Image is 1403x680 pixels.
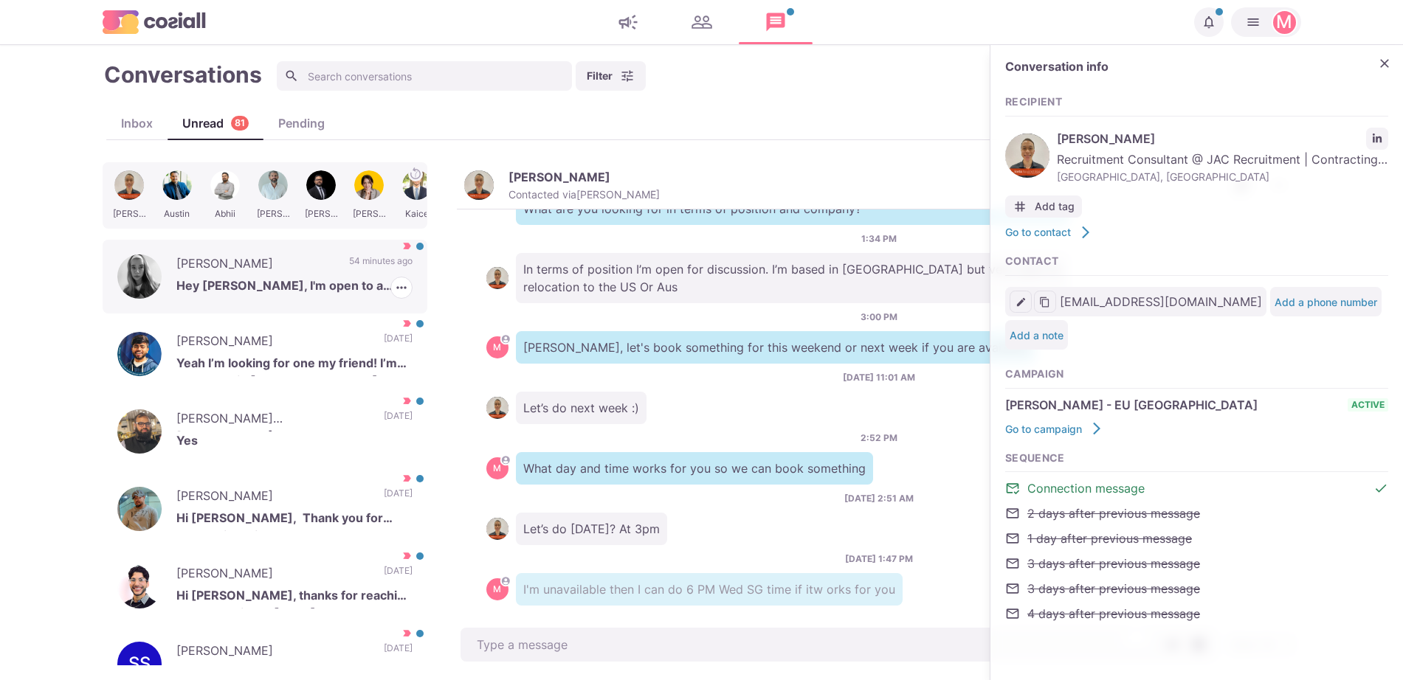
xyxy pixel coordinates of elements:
p: Contacted via [PERSON_NAME] [509,188,660,201]
img: Neal Lou [486,267,509,289]
span: 3 days after previous message [1027,555,1200,572]
p: [DATE] 1:47 PM [845,552,913,566]
div: Martin [1276,13,1292,31]
img: Molly Glynne-Jones [117,254,162,299]
input: Search conversations [277,61,572,91]
div: Pending [263,114,339,132]
p: Hi [PERSON_NAME], Thank you for connecting with me. I am open to hear about the options that you ... [176,509,413,531]
a: Go to contact [1005,225,1093,240]
span: active [1348,398,1388,412]
span: [PERSON_NAME] - EU [GEOGRAPHIC_DATA] [1005,396,1258,414]
img: Neal Lou [486,397,509,419]
p: 2:52 PM [861,431,897,445]
svg: avatar [501,456,509,464]
span: [EMAIL_ADDRESS][DOMAIN_NAME] [1060,293,1262,310]
img: Bryan Melendez Fuentes [117,564,162,608]
span: [PERSON_NAME] [1057,130,1359,148]
div: Unread [168,114,263,132]
img: Hammad Uddin Ahmed [117,409,162,454]
p: [PERSON_NAME] [176,254,334,277]
button: Neal Lou[PERSON_NAME]Contacted via[PERSON_NAME] [464,170,660,201]
svg: avatar [501,577,509,585]
button: Filter [576,61,646,91]
p: [DATE] [384,487,413,509]
h3: Campaign [1005,368,1388,381]
button: Martin [1231,7,1301,37]
img: Neal Lou [464,170,494,200]
div: Shreyash Sangle [128,655,151,673]
h2: Conversation info [1005,60,1366,74]
span: Connection message [1027,479,1145,497]
h3: Sequence [1005,452,1388,465]
p: [PERSON_NAME] [176,487,369,509]
p: Hey [PERSON_NAME], I'm open to a chat! [176,277,413,299]
span: [GEOGRAPHIC_DATA], [GEOGRAPHIC_DATA] [1057,169,1388,184]
textarea: To enrich screen reader interactions, please activate Accessibility in Grammarly extension settings [461,628,1217,662]
button: Add a note [1010,329,1064,341]
p: 1:34 PM [861,232,897,246]
p: [PERSON_NAME] [509,170,610,184]
h3: Contact [1005,255,1388,268]
button: Edit [1010,291,1032,313]
p: [DATE] [384,332,413,354]
p: 3:00 PM [861,310,897,324]
p: [PERSON_NAME] [176,332,369,354]
span: Recruitment Consultant @ JAC Recruitment | Contracting and Payroll Services | Accounting and Finance [1057,150,1388,168]
div: Martin [493,464,501,473]
button: Add tag [1005,195,1082,218]
a: Go to campaign [1005,421,1104,436]
p: [DATE] [384,564,413,586]
svg: avatar [501,335,509,343]
p: 81 [235,117,245,131]
a: LinkedIn profile link [1366,128,1388,150]
img: logo [103,10,206,33]
p: 54 minutes ago [349,254,413,277]
p: [DATE] 11:01 AM [843,371,915,384]
p: In terms of position I’m open for discussion. I’m based in [GEOGRAPHIC_DATA] but very open to rel... [516,253,1069,303]
p: Let’s do next week :) [516,392,647,424]
p: Let’s do [DATE]? At 3pm [516,513,667,545]
span: 1 day after previous message [1027,530,1192,547]
p: Yes [176,431,413,454]
p: [PERSON_NAME], let's book something for this weekend or next week if you are available [516,331,1035,364]
p: [DATE] 2:51 AM [844,492,914,505]
button: Add a phone number [1275,296,1377,308]
h1: Conversations [104,61,262,88]
p: What day and time works for you so we can book something [516,452,873,485]
div: Martin [493,343,501,352]
img: Neal Lou [1005,133,1049,178]
span: 3 days after previous message [1027,580,1200,597]
h3: Recipient [1005,96,1388,108]
p: Hi [PERSON_NAME], thanks for reaching out. I'm available [DATE] between 2pm-5pm PST and/or [DATE]... [176,586,413,608]
span: 2 days after previous message [1027,504,1200,522]
div: Inbox [106,114,168,132]
p: [DATE] [384,409,413,431]
p: I'm unavailable then I can do 6 PM Wed SG time if itw orks for you [516,573,903,606]
img: Neal Lou [486,518,509,540]
button: Notifications [1194,7,1224,37]
img: Krish Sharma [117,332,162,376]
p: [PERSON_NAME] [PERSON_NAME] [176,409,369,431]
p: Yeah I’m looking for one my friend! I’m based out in [GEOGRAPHIC_DATA] so looking for someone hir... [176,354,413,376]
div: Martin [493,585,501,594]
button: Close [1373,52,1396,74]
span: 4 days after previous message [1027,605,1200,622]
p: [DATE] [384,642,413,664]
p: [PERSON_NAME] [176,564,369,586]
button: Copy [1034,291,1056,313]
p: [PERSON_NAME] [176,642,369,664]
img: Rizwan Khan [117,487,162,531]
